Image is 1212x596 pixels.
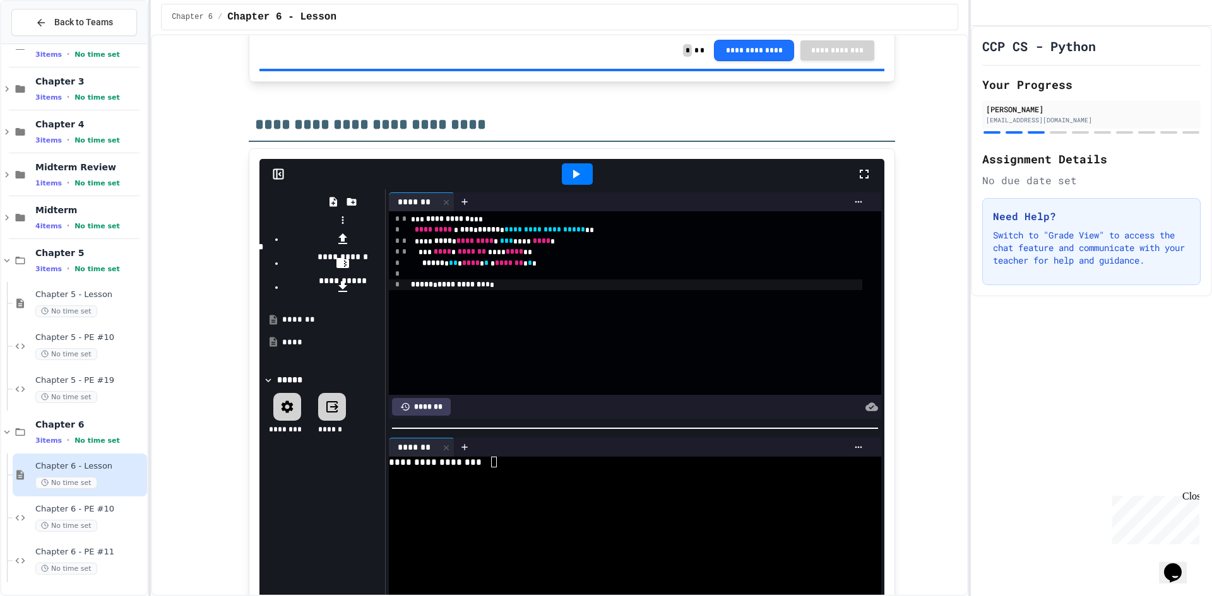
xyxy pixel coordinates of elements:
div: [EMAIL_ADDRESS][DOMAIN_NAME] [986,115,1197,125]
h2: Assignment Details [982,150,1201,168]
span: Chapter 5 - Lesson [35,289,145,300]
span: • [67,49,69,59]
span: Chapter 6 [172,12,213,22]
span: 1 items [35,179,62,187]
span: Midterm Review [35,161,145,173]
span: Chapter 5 - PE #10 [35,332,145,343]
span: 3 items [35,265,62,273]
span: No time set [74,436,120,445]
span: No time set [74,179,120,187]
span: No time set [74,222,120,230]
span: 4 items [35,222,62,230]
span: No time set [35,391,97,403]
span: No time set [74,265,120,273]
span: Back to Teams [54,16,113,29]
span: 3 items [35,436,62,445]
span: Midterm [35,204,145,216]
span: Chapter 3 [35,76,145,87]
span: • [67,92,69,102]
span: No time set [35,520,97,532]
span: No time set [35,477,97,489]
span: Chapter 6 - PE #11 [35,547,145,558]
span: • [67,178,69,188]
div: No due date set [982,173,1201,188]
span: Chapter 6 - PE #10 [35,504,145,515]
button: Back to Teams [11,9,137,36]
span: No time set [74,136,120,144]
span: 3 items [35,93,62,102]
span: No time set [35,305,97,317]
span: No time set [74,93,120,102]
span: Chapter 6 [35,419,145,430]
div: Chat with us now!Close [5,5,87,80]
span: • [67,264,69,274]
h3: Need Help? [993,209,1190,224]
span: 3 items [35,136,62,144]
span: • [67,135,69,145]
span: • [67,435,69,445]
span: Chapter 6 - Lesson [35,461,145,472]
iframe: chat widget [1159,546,1199,583]
span: Chapter 5 - PE #19 [35,375,145,386]
span: • [67,221,69,231]
span: Chapter 5 [35,247,145,259]
h2: Your Progress [982,76,1201,93]
span: / [218,12,222,22]
span: 3 items [35,50,62,59]
h1: CCP CS - Python [982,37,1096,55]
span: No time set [35,348,97,360]
span: No time set [35,563,97,575]
span: No time set [74,50,120,59]
iframe: chat widget [1107,491,1199,544]
span: Chapter 4 [35,119,145,130]
span: Chapter 6 - Lesson [227,9,336,25]
div: [PERSON_NAME] [986,103,1197,115]
p: Switch to "Grade View" to access the chat feature and communicate with your teacher for help and ... [993,229,1190,267]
